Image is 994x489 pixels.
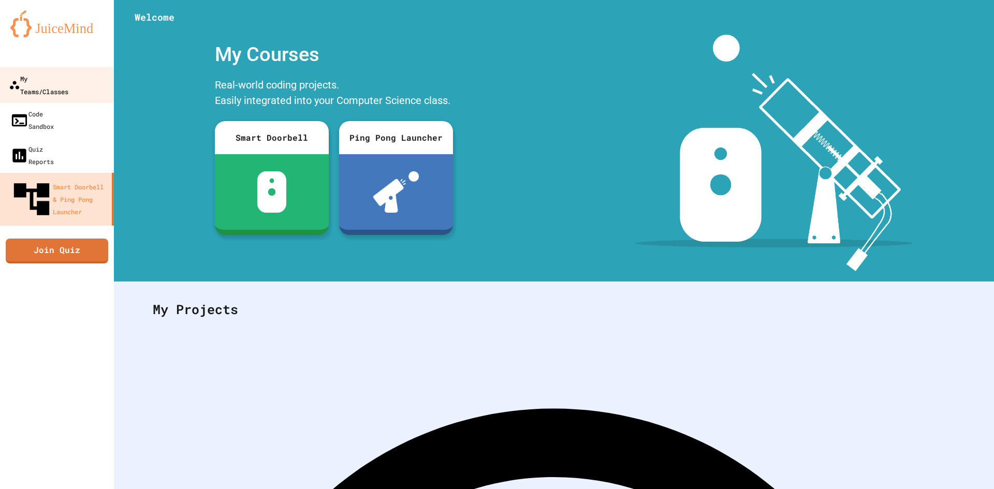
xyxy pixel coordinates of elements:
[6,239,108,263] a: Join Quiz
[635,35,913,271] img: banner-image-my-projects.png
[210,35,458,75] div: My Courses
[339,121,453,154] div: Ping Pong Launcher
[257,171,287,213] img: sdb-white.svg
[210,75,458,113] div: Real-world coding projects. Easily integrated into your Computer Science class.
[142,289,966,330] div: My Projects
[10,108,54,132] div: Code Sandbox
[215,121,329,154] div: Smart Doorbell
[9,72,68,97] div: My Teams/Classes
[10,178,108,220] div: Smart Doorbell & Ping Pong Launcher
[10,143,54,168] div: Quiz Reports
[373,171,419,213] img: ppl-with-ball.png
[10,10,104,37] img: logo-orange.svg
